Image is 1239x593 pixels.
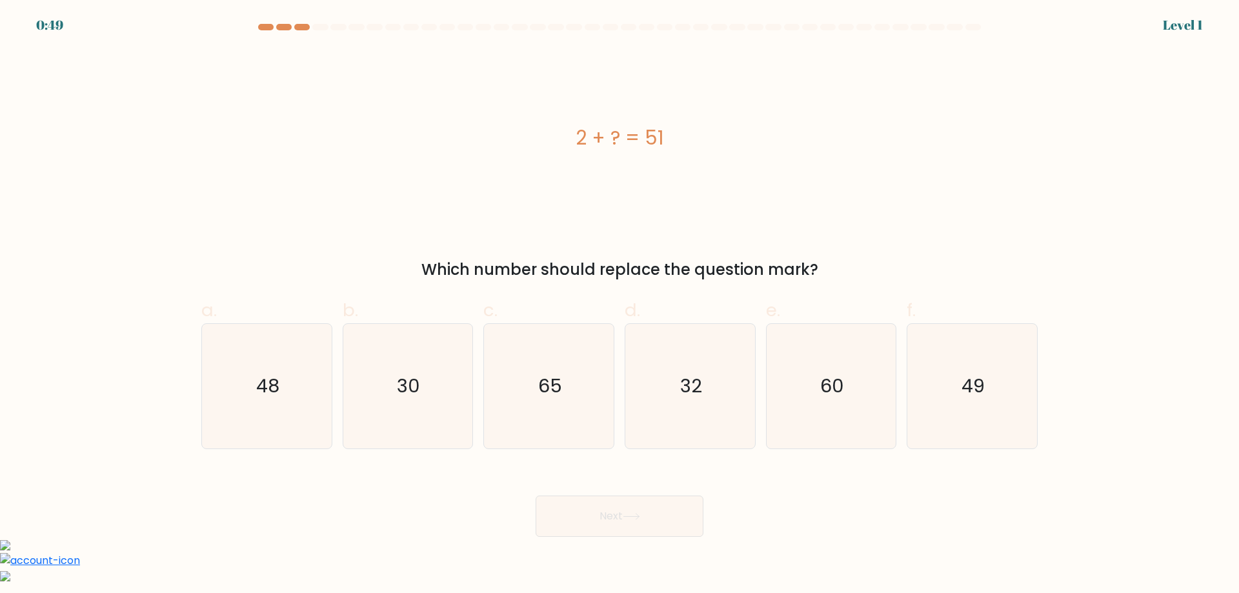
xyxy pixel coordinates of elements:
[398,373,421,399] text: 30
[483,297,498,323] span: c.
[201,123,1038,152] div: 2 + ? = 51
[820,373,844,399] text: 60
[1163,15,1203,35] div: Level 1
[209,258,1030,281] div: Which number should replace the question mark?
[201,297,217,323] span: a.
[256,373,279,399] text: 48
[536,496,703,537] button: Next
[36,15,63,35] div: 0:49
[343,297,358,323] span: b.
[625,297,640,323] span: d.
[766,297,780,323] span: e.
[962,373,985,399] text: 49
[907,297,916,323] span: f.
[538,373,562,399] text: 65
[680,373,702,399] text: 32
